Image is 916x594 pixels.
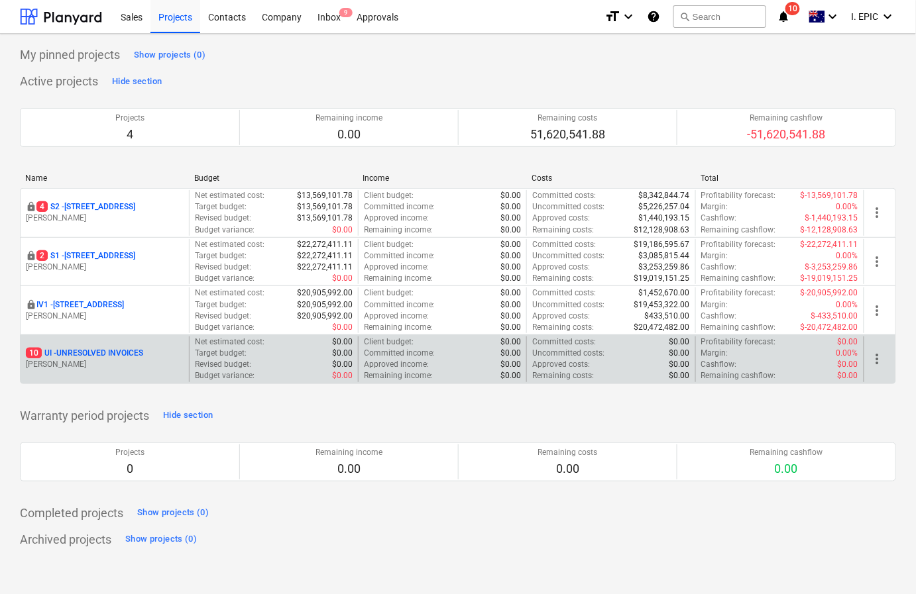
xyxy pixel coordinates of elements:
i: keyboard_arrow_down [880,9,896,25]
span: 10 [26,348,42,358]
p: Archived projects [20,532,111,548]
p: Projects [115,113,144,124]
i: keyboard_arrow_down [620,9,636,25]
p: Committed income : [364,250,435,262]
p: Client budget : [364,287,414,299]
p: $0.00 [669,348,690,359]
p: Committed costs : [532,190,596,201]
p: My pinned projects [20,47,120,63]
p: 0.00 [315,126,382,142]
p: $19,453,322.00 [634,299,690,311]
p: $-13,569,101.78 [801,190,858,201]
p: Remaining costs [530,113,605,124]
p: Remaining cashflow : [701,370,776,381]
span: 9 [339,8,353,17]
p: Target budget : [195,201,247,213]
p: Budget variance : [195,370,255,381]
p: Remaining income : [364,273,433,284]
div: This project is confidential [26,201,36,213]
p: 0.00 [750,461,823,477]
div: Name [25,173,184,183]
p: $0.00 [332,359,353,370]
p: $-19,019,151.25 [801,273,858,284]
p: Revised budget : [195,311,251,322]
p: Approved costs : [532,262,590,273]
p: $22,272,411.11 [297,250,353,262]
p: Margin : [701,250,728,262]
span: I. EPIC [852,11,879,22]
i: format_size [604,9,620,25]
div: Show projects (0) [137,505,209,520]
div: Total [701,173,859,183]
div: Hide section [163,408,213,423]
p: $5,226,257.04 [639,201,690,213]
div: 2S1 -[STREET_ADDRESS][PERSON_NAME] [26,250,184,273]
p: $0.00 [500,262,521,273]
p: $0.00 [500,250,521,262]
p: Uncommitted costs : [532,250,604,262]
p: $0.00 [500,359,521,370]
p: $0.00 [500,213,521,224]
p: $-22,272,411.11 [801,239,858,250]
p: Approved income : [364,359,429,370]
p: $0.00 [500,287,521,299]
p: Committed costs : [532,239,596,250]
p: Profitability forecast : [701,287,776,299]
p: Remaining income : [364,370,433,381]
p: $-1,440,193.15 [805,213,858,224]
p: $0.00 [500,239,521,250]
p: $1,452,670.00 [639,287,690,299]
p: $0.00 [838,336,858,348]
p: Margin : [701,201,728,213]
p: Committed income : [364,201,435,213]
p: $0.00 [669,359,690,370]
p: Approved income : [364,311,429,322]
p: $0.00 [332,224,353,236]
p: Margin : [701,299,728,311]
p: $13,569,101.78 [297,190,353,201]
button: Show projects (0) [131,44,209,66]
p: Client budget : [364,336,414,348]
p: $3,085,815.44 [639,250,690,262]
p: $0.00 [669,336,690,348]
p: $20,905,992.00 [297,287,353,299]
p: Margin : [701,348,728,359]
p: $20,905,992.00 [297,311,353,322]
p: Remaining income [315,447,382,458]
iframe: Chat Widget [850,530,916,594]
p: S1 - [STREET_ADDRESS] [36,250,135,262]
p: Approved costs : [532,359,590,370]
p: Remaining income [315,113,382,124]
p: $0.00 [500,348,521,359]
p: $0.00 [500,224,521,236]
p: Budget variance : [195,322,255,333]
p: $13,569,101.78 [297,213,353,224]
p: $-12,128,908.63 [801,224,858,236]
p: Active projects [20,74,98,89]
span: more_vert [870,205,886,221]
p: Committed income : [364,348,435,359]
p: Remaining costs : [532,224,594,236]
p: Completed projects [20,505,123,521]
button: Show projects (0) [134,503,212,524]
p: $0.00 [500,370,521,381]
p: $0.00 [332,370,353,381]
p: 0.00% [836,250,858,262]
p: 4 [115,126,144,142]
p: $-20,905,992.00 [801,287,858,299]
button: Search [673,5,766,28]
i: keyboard_arrow_down [825,9,841,25]
div: 4S2 -[STREET_ADDRESS][PERSON_NAME] [26,201,184,224]
span: locked [26,299,36,310]
p: Remaining cashflow : [701,224,776,236]
p: $0.00 [500,311,521,322]
i: notifications [777,9,790,25]
p: $0.00 [332,322,353,333]
p: $12,128,908.63 [634,224,690,236]
p: $20,472,482.00 [634,322,690,333]
span: more_vert [870,351,886,367]
p: Target budget : [195,250,247,262]
span: 10 [785,2,800,15]
p: Profitability forecast : [701,239,776,250]
p: $-433,510.00 [811,311,858,322]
